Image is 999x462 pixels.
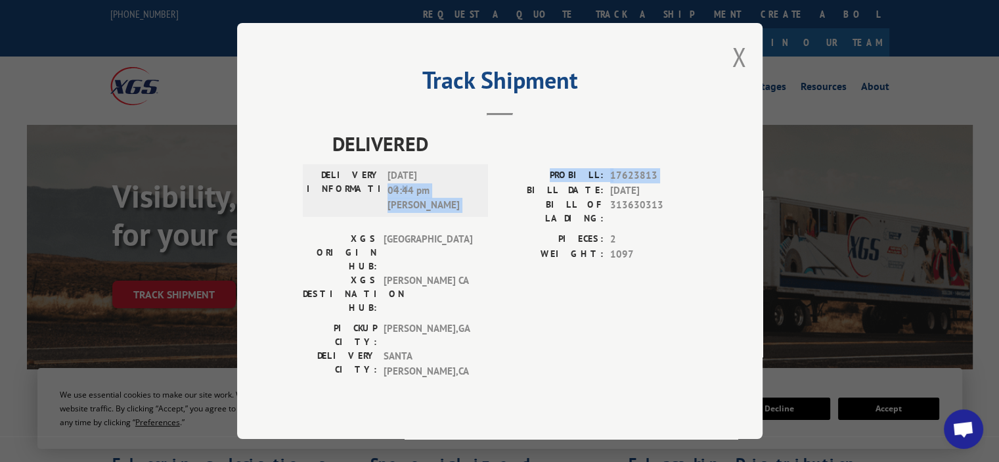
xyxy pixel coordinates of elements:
span: SANTA [PERSON_NAME] , CA [384,349,472,379]
label: PROBILL: [500,168,604,183]
label: BILL OF LADING: [500,198,604,225]
span: [DATE] [610,183,697,198]
label: XGS DESTINATION HUB: [303,273,377,315]
label: DELIVERY INFORMATION: [307,168,381,213]
span: 313630313 [610,198,697,225]
span: [PERSON_NAME] CA [384,273,472,315]
label: PICKUP CITY: [303,321,377,349]
span: DELIVERED [332,129,697,158]
span: [PERSON_NAME] , GA [384,321,472,349]
span: 1097 [610,247,697,262]
h2: Track Shipment [303,71,697,96]
label: PIECES: [500,232,604,247]
label: BILL DATE: [500,183,604,198]
label: XGS ORIGIN HUB: [303,232,377,273]
span: 2 [610,232,697,247]
label: WEIGHT: [500,247,604,262]
div: Open chat [944,409,983,449]
button: Close modal [732,39,746,74]
label: DELIVERY CITY: [303,349,377,379]
span: [GEOGRAPHIC_DATA] [384,232,472,273]
span: 17623813 [610,168,697,183]
span: [DATE] 04:44 pm [PERSON_NAME] [388,168,476,213]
